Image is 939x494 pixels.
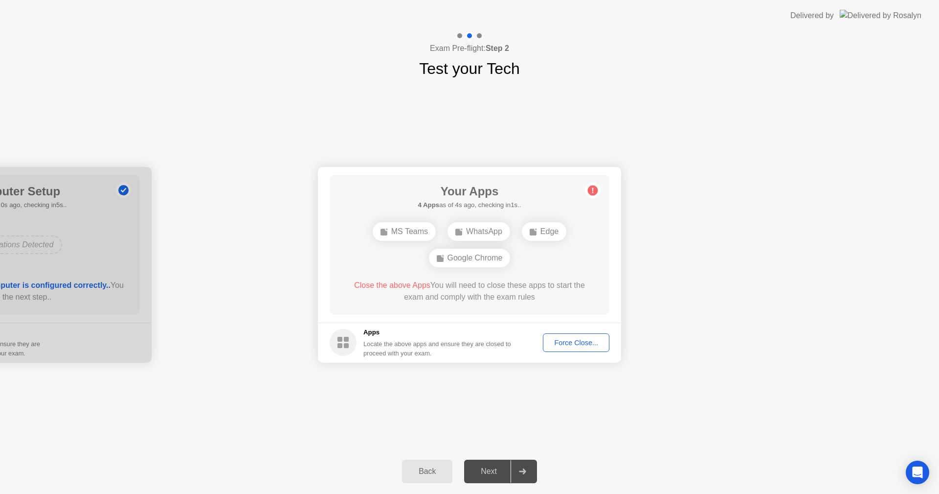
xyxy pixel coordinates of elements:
div: Open Intercom Messenger [906,461,929,484]
div: WhatsApp [447,222,510,241]
h5: as of 4s ago, checking in1s.. [418,200,521,210]
button: Next [464,460,537,483]
span: Close the above Apps [354,281,430,289]
div: Next [467,467,511,476]
div: Locate the above apps and ensure they are closed to proceed with your exam. [363,339,512,358]
img: Delivered by Rosalyn [840,10,921,21]
div: MS Teams [373,222,436,241]
h1: Test your Tech [419,57,520,80]
b: 4 Apps [418,201,439,209]
h4: Exam Pre-flight: [430,43,509,54]
div: Edge [522,222,566,241]
div: You will need to close these apps to start the exam and comply with the exam rules [344,280,596,303]
h1: Your Apps [418,183,521,200]
h5: Apps [363,328,512,337]
button: Back [402,460,452,483]
div: Delivered by [790,10,834,22]
div: Force Close... [546,339,606,347]
div: Google Chrome [429,249,511,267]
b: Step 2 [486,44,509,52]
div: Back [405,467,449,476]
button: Force Close... [543,333,609,352]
